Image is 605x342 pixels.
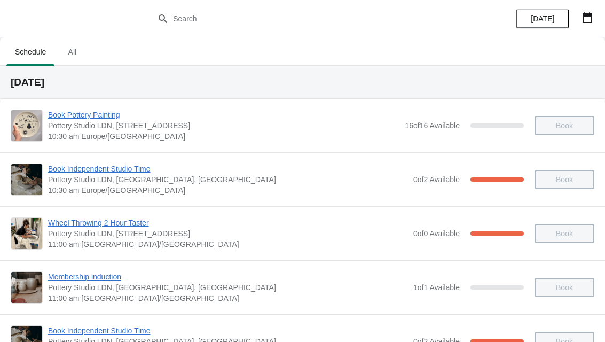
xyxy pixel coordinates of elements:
span: Book Independent Studio Time [48,325,408,336]
img: Book Pottery Painting | Pottery Studio LDN, Unit 1.3, Building A4, 10 Monro Way, London, SE10 0EJ... [11,110,42,141]
h2: [DATE] [11,77,594,88]
img: Membership induction | Pottery Studio LDN, Monro Way, London, UK | 11:00 am Europe/London [11,272,42,303]
span: All [59,42,85,61]
span: Membership induction [48,271,408,282]
span: 1 of 1 Available [413,283,460,292]
span: 10:30 am Europe/[GEOGRAPHIC_DATA] [48,131,399,142]
span: 0 of 0 Available [413,229,460,238]
img: Wheel Throwing 2 Hour Taster | Pottery Studio LDN, Unit 1.3, Building A4, 10 Monro Way, London, S... [11,218,42,249]
span: 0 of 2 Available [413,175,460,184]
span: 10:30 am Europe/[GEOGRAPHIC_DATA] [48,185,408,196]
span: Schedule [6,42,54,61]
span: 11:00 am [GEOGRAPHIC_DATA]/[GEOGRAPHIC_DATA] [48,239,408,250]
span: Book Pottery Painting [48,110,399,120]
span: Wheel Throwing 2 Hour Taster [48,217,408,228]
span: Pottery Studio LDN, [GEOGRAPHIC_DATA], [GEOGRAPHIC_DATA] [48,282,408,293]
span: [DATE] [531,14,554,23]
span: Pottery Studio LDN, [STREET_ADDRESS] [48,120,399,131]
span: Book Independent Studio Time [48,164,408,174]
input: Search [172,9,454,28]
img: Book Independent Studio Time | Pottery Studio LDN, London, UK | 10:30 am Europe/London [11,164,42,195]
span: Pottery Studio LDN, [STREET_ADDRESS] [48,228,408,239]
span: 11:00 am [GEOGRAPHIC_DATA]/[GEOGRAPHIC_DATA] [48,293,408,304]
span: 16 of 16 Available [405,121,460,130]
button: [DATE] [516,9,569,28]
span: Pottery Studio LDN, [GEOGRAPHIC_DATA], [GEOGRAPHIC_DATA] [48,174,408,185]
